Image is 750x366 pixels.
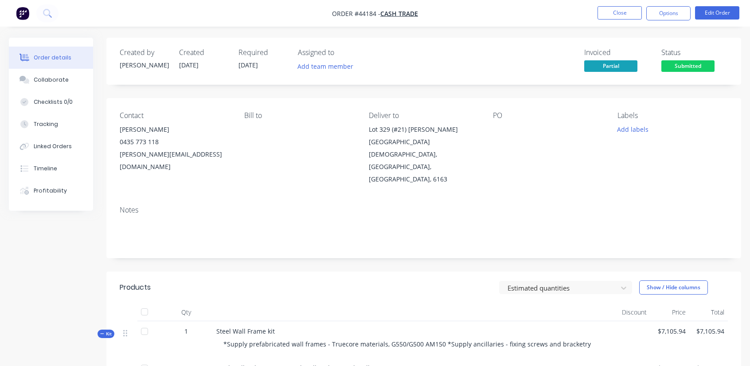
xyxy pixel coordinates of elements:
div: Total [689,303,728,321]
div: Labels [617,111,728,120]
span: Kit [100,331,112,337]
div: Checklists 0/0 [34,98,73,106]
div: [PERSON_NAME][EMAIL_ADDRESS][DOMAIN_NAME] [120,148,230,173]
div: Deliver to [369,111,479,120]
span: Partial [584,60,637,71]
button: Profitability [9,180,93,202]
span: [DATE] [179,61,199,69]
button: Linked Orders [9,135,93,157]
button: Checklists 0/0 [9,91,93,113]
span: Submitted [661,60,715,71]
div: Collaborate [34,76,69,84]
span: Order #44184 - [332,9,380,18]
span: *Supply prefabricated wall frames - Truecore materials, G550/G500 AM150 *Supply ancillaries - fix... [223,340,591,348]
span: Steel Wall Frame kit [216,327,275,335]
div: [PERSON_NAME] [120,123,230,136]
a: Cash Trade [380,9,418,18]
div: Created [179,48,228,57]
div: Products [120,282,151,293]
div: Discount [612,303,650,321]
div: [PERSON_NAME] [120,60,168,70]
button: Add team member [293,60,358,72]
button: Options [646,6,691,20]
span: $7,105.94 [654,327,685,336]
div: Contact [120,111,230,120]
button: Collaborate [9,69,93,91]
div: Profitability [34,187,67,195]
div: Bill to [244,111,355,120]
div: [PERSON_NAME]0435 773 118[PERSON_NAME][EMAIL_ADDRESS][DOMAIN_NAME] [120,123,230,173]
button: Kit [98,330,114,338]
div: Tracking [34,120,58,128]
button: Submitted [661,60,715,74]
button: Order details [9,47,93,69]
button: Close [598,6,642,20]
div: Status [661,48,728,57]
span: $7,105.94 [693,327,724,336]
div: [DEMOGRAPHIC_DATA], [GEOGRAPHIC_DATA], [GEOGRAPHIC_DATA], 6163 [369,148,479,185]
div: 0435 773 118 [120,136,230,148]
div: Required [238,48,287,57]
div: Notes [120,206,728,214]
button: Edit Order [695,6,739,20]
div: Order details [34,54,71,62]
span: 1 [184,327,188,336]
div: Lot 329 (#21) [PERSON_NAME][GEOGRAPHIC_DATA][DEMOGRAPHIC_DATA], [GEOGRAPHIC_DATA], [GEOGRAPHIC_DA... [369,123,479,185]
div: Timeline [34,165,57,173]
button: Show / Hide columns [639,280,708,295]
div: Qty [160,303,213,321]
button: Add team member [298,60,358,72]
div: Created by [120,48,168,57]
div: Price [650,303,689,321]
button: Tracking [9,113,93,135]
button: Add labels [613,123,653,135]
button: Timeline [9,157,93,180]
div: PO [493,111,603,120]
span: [DATE] [238,61,258,69]
img: Factory [16,7,29,20]
div: Invoiced [584,48,651,57]
div: Linked Orders [34,142,72,150]
div: Lot 329 (#21) [PERSON_NAME][GEOGRAPHIC_DATA] [369,123,479,148]
div: Assigned to [298,48,387,57]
